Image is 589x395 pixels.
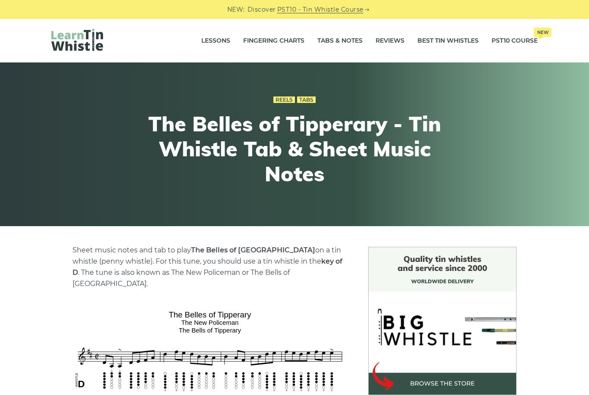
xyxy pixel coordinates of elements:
a: Reels [273,96,295,103]
a: Tabs & Notes [317,30,363,52]
a: Lessons [201,30,230,52]
a: Reviews [376,30,404,52]
a: Best Tin Whistles [417,30,479,52]
img: BigWhistle Tin Whistle Store [368,247,517,395]
img: LearnTinWhistle.com [51,29,103,51]
h1: The Belles of Tipperary - Tin Whistle Tab & Sheet Music Notes [136,112,453,186]
p: Sheet music notes and tab to play on a tin whistle (penny whistle). For this tune, you should use... [72,245,348,289]
a: Fingering Charts [243,30,304,52]
strong: The Belles of [GEOGRAPHIC_DATA] [191,246,315,254]
a: Tabs [297,96,316,103]
a: PST10 CourseNew [492,30,538,52]
span: New [534,28,551,37]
